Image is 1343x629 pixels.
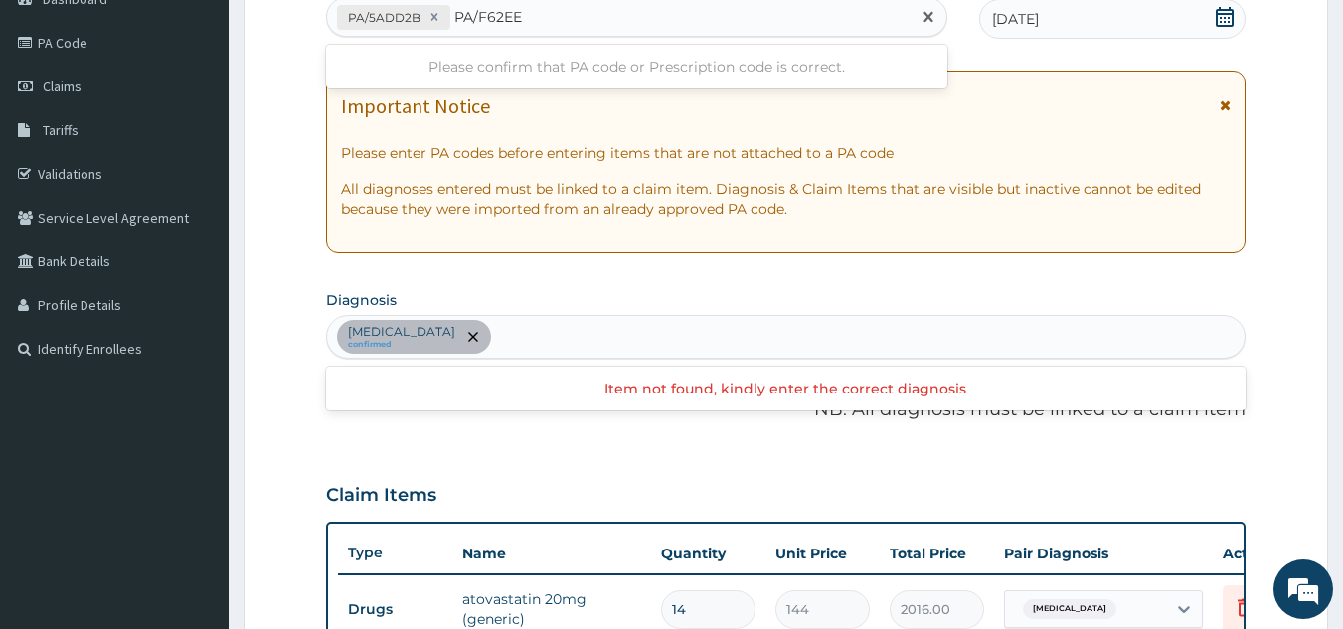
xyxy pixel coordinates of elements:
[326,290,397,310] label: Diagnosis
[341,143,1232,163] p: Please enter PA codes before entering items that are not attached to a PA code
[326,49,948,84] div: Please confirm that PA code or Prescription code is correct.
[326,10,374,58] div: Minimize live chat window
[1213,534,1312,573] th: Actions
[348,324,455,340] p: [MEDICAL_DATA]
[326,485,436,507] h3: Claim Items
[994,534,1213,573] th: Pair Diagnosis
[341,179,1232,219] p: All diagnoses entered must be linked to a claim item. Diagnosis & Claim Items that are visible bu...
[452,534,651,573] th: Name
[464,328,482,346] span: remove selection option
[992,9,1039,29] span: [DATE]
[10,418,379,488] textarea: Type your message and hit 'Enter'
[651,534,765,573] th: Quantity
[338,591,452,628] td: Drugs
[338,535,452,571] th: Type
[1023,599,1116,619] span: [MEDICAL_DATA]
[880,534,994,573] th: Total Price
[326,371,1247,406] div: Item not found, kindly enter the correct diagnosis
[342,6,423,29] div: PA/5ADD2B
[765,534,880,573] th: Unit Price
[115,188,274,389] span: We're online!
[348,340,455,350] small: confirmed
[37,99,81,149] img: d_794563401_company_1708531726252_794563401
[43,121,79,139] span: Tariffs
[43,78,82,95] span: Claims
[103,111,334,137] div: Chat with us now
[341,95,490,117] h1: Important Notice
